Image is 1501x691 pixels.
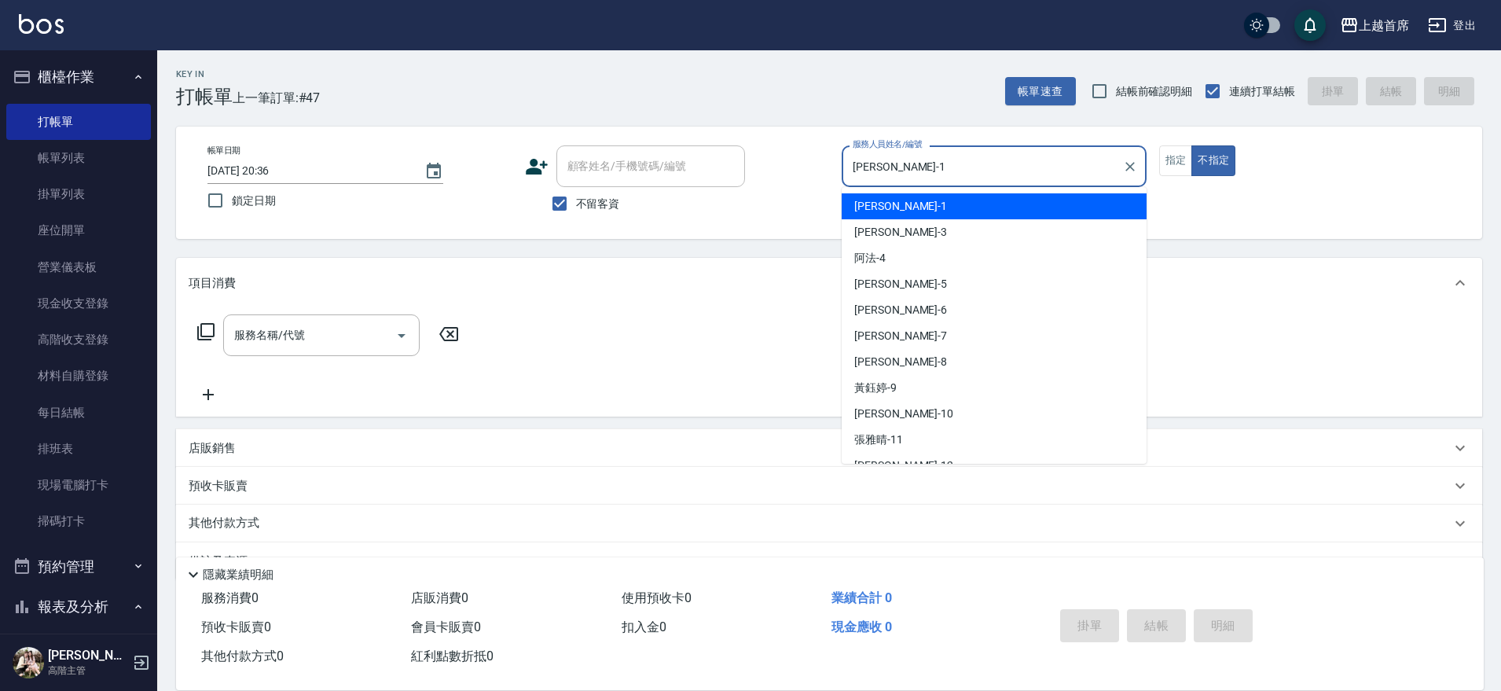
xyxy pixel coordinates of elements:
[6,176,151,212] a: 掛單列表
[1229,83,1295,100] span: 連續打單結帳
[1294,9,1326,41] button: save
[854,198,947,215] span: [PERSON_NAME] -1
[854,432,903,448] span: 張雅晴 -11
[831,619,892,634] span: 現金應收 0
[189,440,236,457] p: 店販銷售
[19,14,64,34] img: Logo
[831,590,892,605] span: 業績合計 0
[1334,9,1415,42] button: 上越首席
[1119,156,1141,178] button: Clear
[6,634,151,670] a: 報表目錄
[176,258,1482,308] div: 項目消費
[176,467,1482,505] div: 預收卡販賣
[854,302,947,318] span: [PERSON_NAME] -6
[6,586,151,627] button: 報表及分析
[854,406,953,422] span: [PERSON_NAME] -10
[203,567,273,583] p: 隱藏業績明細
[6,467,151,503] a: 現場電腦打卡
[201,649,284,663] span: 其他付款方式 0
[854,224,947,241] span: [PERSON_NAME] -3
[189,478,248,494] p: 預收卡販賣
[207,145,240,156] label: 帳單日期
[176,542,1482,580] div: 備註及來源
[576,196,620,212] span: 不留客資
[622,590,692,605] span: 使用預收卡 0
[415,153,453,190] button: Choose date, selected date is 2025-09-04
[854,458,953,474] span: [PERSON_NAME] -12
[48,663,128,678] p: 高階主管
[176,86,233,108] h3: 打帳單
[854,380,897,396] span: 黃鈺婷 -9
[176,429,1482,467] div: 店販銷售
[6,249,151,285] a: 營業儀表板
[854,354,947,370] span: [PERSON_NAME] -8
[6,104,151,140] a: 打帳單
[233,88,321,108] span: 上一筆訂單:#47
[854,250,886,266] span: 阿法 -4
[6,395,151,431] a: 每日結帳
[389,323,414,348] button: Open
[6,212,151,248] a: 座位開單
[1191,145,1235,176] button: 不指定
[6,358,151,394] a: 材料自購登錄
[6,546,151,587] button: 預約管理
[6,285,151,322] a: 現金收支登錄
[411,619,481,634] span: 會員卡販賣 0
[176,69,233,79] h2: Key In
[1159,145,1193,176] button: 指定
[6,503,151,539] a: 掃碼打卡
[6,57,151,97] button: 櫃檯作業
[854,276,947,292] span: [PERSON_NAME] -5
[201,590,259,605] span: 服務消費 0
[411,649,494,663] span: 紅利點數折抵 0
[189,515,267,532] p: 其他付款方式
[1005,77,1076,106] button: 帳單速查
[853,138,922,150] label: 服務人員姓名/編號
[6,140,151,176] a: 帳單列表
[1359,16,1409,35] div: 上越首席
[13,647,44,678] img: Person
[48,648,128,663] h5: [PERSON_NAME]
[176,505,1482,542] div: 其他付款方式
[854,328,947,344] span: [PERSON_NAME] -7
[207,158,409,184] input: YYYY/MM/DD hh:mm
[6,322,151,358] a: 高階收支登錄
[411,590,468,605] span: 店販消費 0
[232,193,276,209] span: 鎖定日期
[622,619,666,634] span: 扣入金 0
[201,619,271,634] span: 預收卡販賣 0
[1116,83,1193,100] span: 結帳前確認明細
[189,553,248,570] p: 備註及來源
[6,431,151,467] a: 排班表
[1422,11,1482,40] button: 登出
[189,275,236,292] p: 項目消費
